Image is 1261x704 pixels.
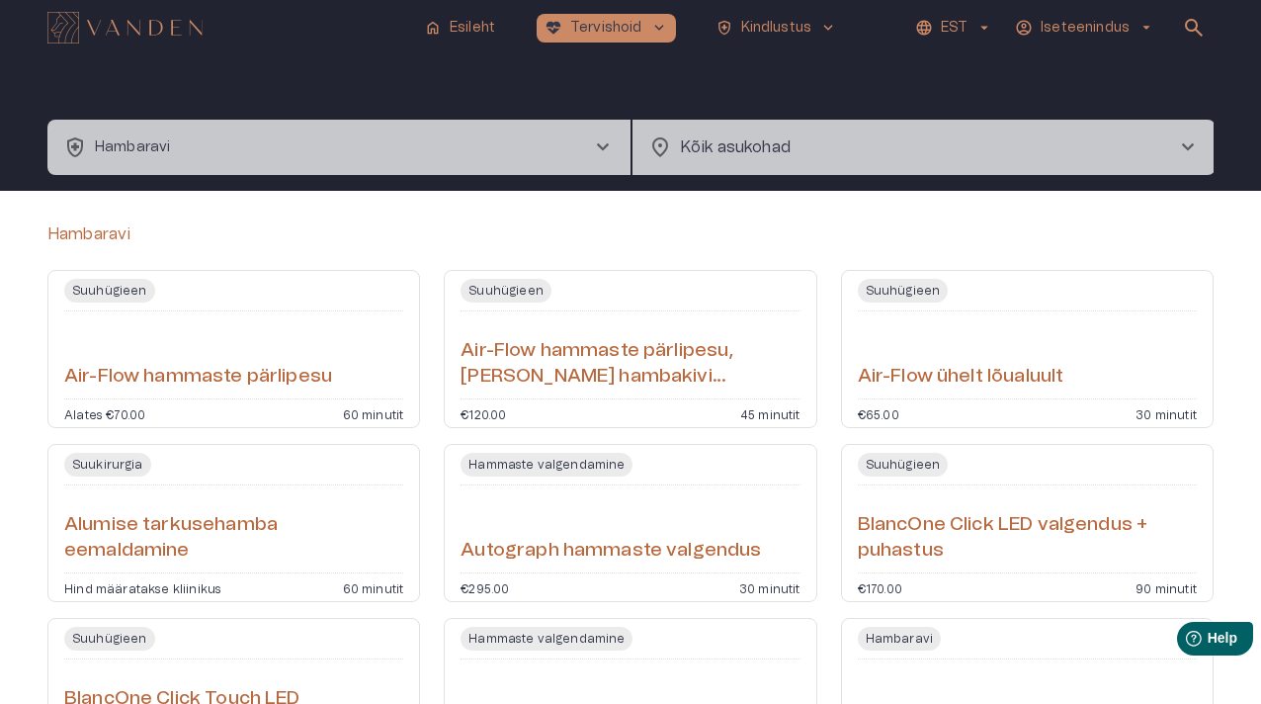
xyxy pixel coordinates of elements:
h6: Air-Flow hammaste pärlipesu [64,364,332,391]
p: €120.00 [461,407,506,419]
button: health_and_safetyKindlustuskeyboard_arrow_down [708,14,846,43]
button: open search modal [1174,8,1214,47]
iframe: Help widget launcher [1107,614,1261,669]
span: Suuhügieen [858,282,949,300]
a: Open service booking details [841,444,1214,602]
h6: Air-Flow hammaste pärlipesu, [PERSON_NAME] hambakivi eemaldamiseta [461,338,799,391]
span: keyboard_arrow_down [819,19,837,37]
button: ecg_heartTervishoidkeyboard_arrow_down [537,14,676,43]
p: €295.00 [461,581,509,593]
span: Hambaravi [858,630,941,648]
span: home [424,19,442,37]
h6: BlancOne Click LED valgendus + puhastus [858,512,1197,565]
p: EST [941,18,967,39]
p: Hind määratakse kliinikus [64,581,221,593]
span: health_and_safety [63,135,87,159]
p: Hambaravi [47,222,130,246]
p: Iseteenindus [1041,18,1130,39]
button: health_and_safetyHambaravichevron_right [47,120,630,175]
p: Tervishoid [570,18,642,39]
img: Vanden logo [47,12,203,44]
p: 30 minutit [739,581,800,593]
p: Esileht [450,18,495,39]
a: Navigate to homepage [47,14,408,42]
span: ecg_heart [545,19,562,37]
p: Alates €70.00 [64,407,145,419]
button: Iseteenindusarrow_drop_down [1012,14,1158,43]
span: Suuhügieen [64,630,155,648]
span: Hammaste valgendamine [461,456,632,474]
span: Suuhügieen [461,282,551,300]
p: €170.00 [858,581,902,593]
p: Hambaravi [95,137,170,158]
span: chevron_right [591,135,615,159]
p: 30 minutit [1135,407,1197,419]
p: 90 minutit [1135,581,1197,593]
span: chevron_right [1176,135,1200,159]
h6: Autograph hammaste valgendus [461,538,761,565]
span: arrow_drop_down [1137,19,1155,37]
a: Open service booking details [444,270,816,428]
a: Open service booking details [444,444,816,602]
p: 45 minutit [740,407,800,419]
button: homeEsileht [416,14,505,43]
span: Suuhügieen [858,456,949,474]
span: location_on [648,135,672,159]
a: Open service booking details [47,444,420,602]
p: 60 minutit [343,407,404,419]
span: search [1182,16,1206,40]
span: Suukirurgia [64,456,151,474]
p: €65.00 [858,407,899,419]
span: Suuhügieen [64,282,155,300]
p: Kindlustus [741,18,812,39]
span: health_and_safety [715,19,733,37]
p: 60 minutit [343,581,404,593]
span: Hammaste valgendamine [461,630,632,648]
button: EST [912,14,996,43]
h6: Alumise tarkusehamba eemaldamine [64,512,403,565]
span: keyboard_arrow_down [650,19,668,37]
p: Kõik asukohad [680,135,1144,159]
h6: Air-Flow ühelt lõualuult [858,364,1064,391]
a: Open service booking details [841,270,1214,428]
